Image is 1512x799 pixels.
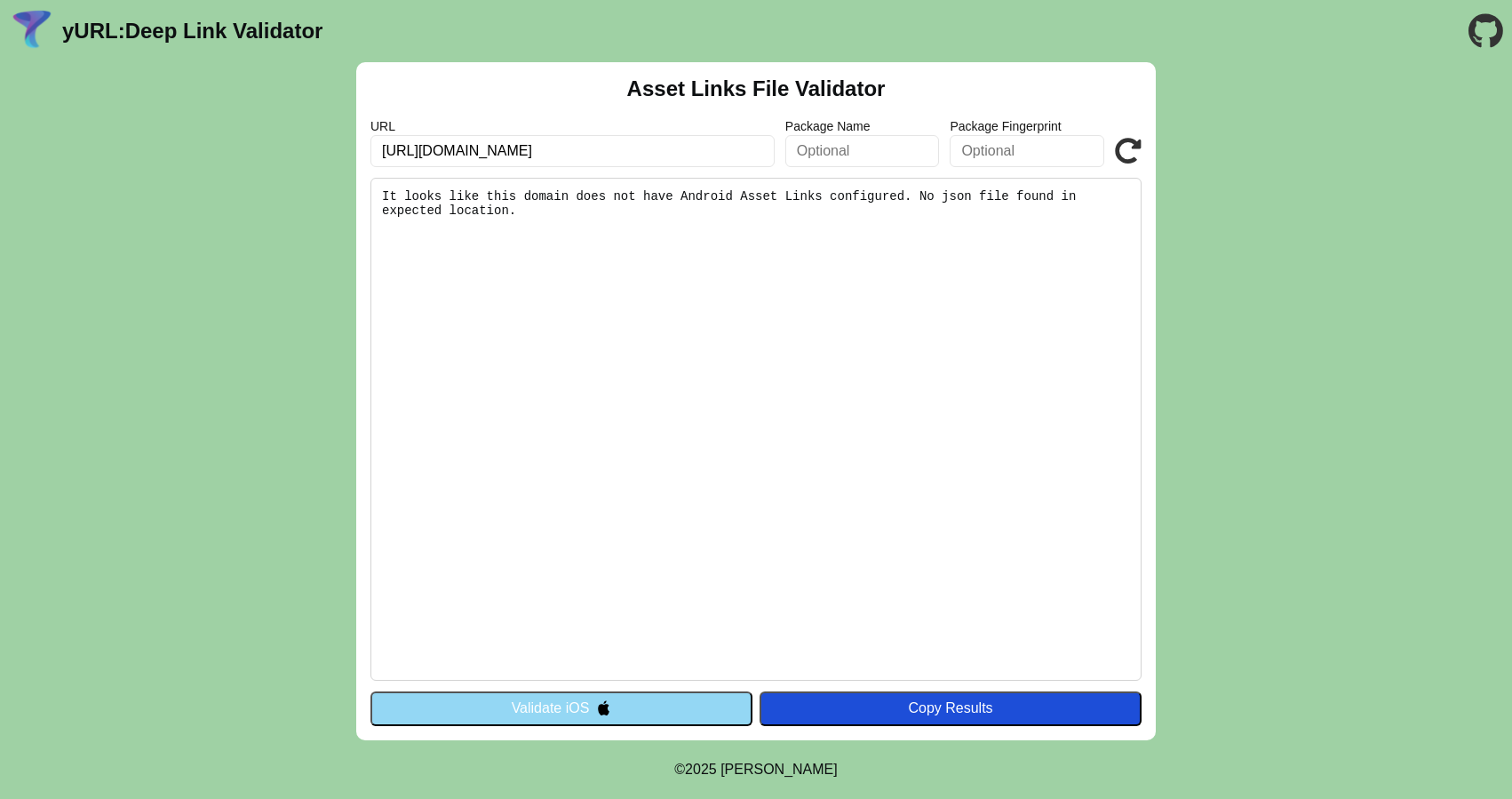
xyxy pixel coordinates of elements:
[685,762,717,777] span: 2025
[370,178,1142,681] pre: It looks like this domain does not have Android Asset Links configured. No json file found in exp...
[785,135,940,167] input: Optional
[674,740,837,799] footer: ©
[785,119,940,133] label: Package Name
[627,76,886,101] h2: Asset Links File Validator
[596,700,611,715] img: appleIcon.svg
[760,691,1142,725] button: Copy Results
[768,700,1133,716] div: Copy Results
[370,691,752,725] button: Validate iOS
[950,135,1104,167] input: Optional
[370,119,775,133] label: URL
[370,135,775,167] input: Required
[950,119,1104,133] label: Package Fingerprint
[720,762,838,777] a: Michael Ibragimchayev's Personal Site
[9,8,55,54] img: yURL Logo
[62,19,322,44] a: yURL:Deep Link Validator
